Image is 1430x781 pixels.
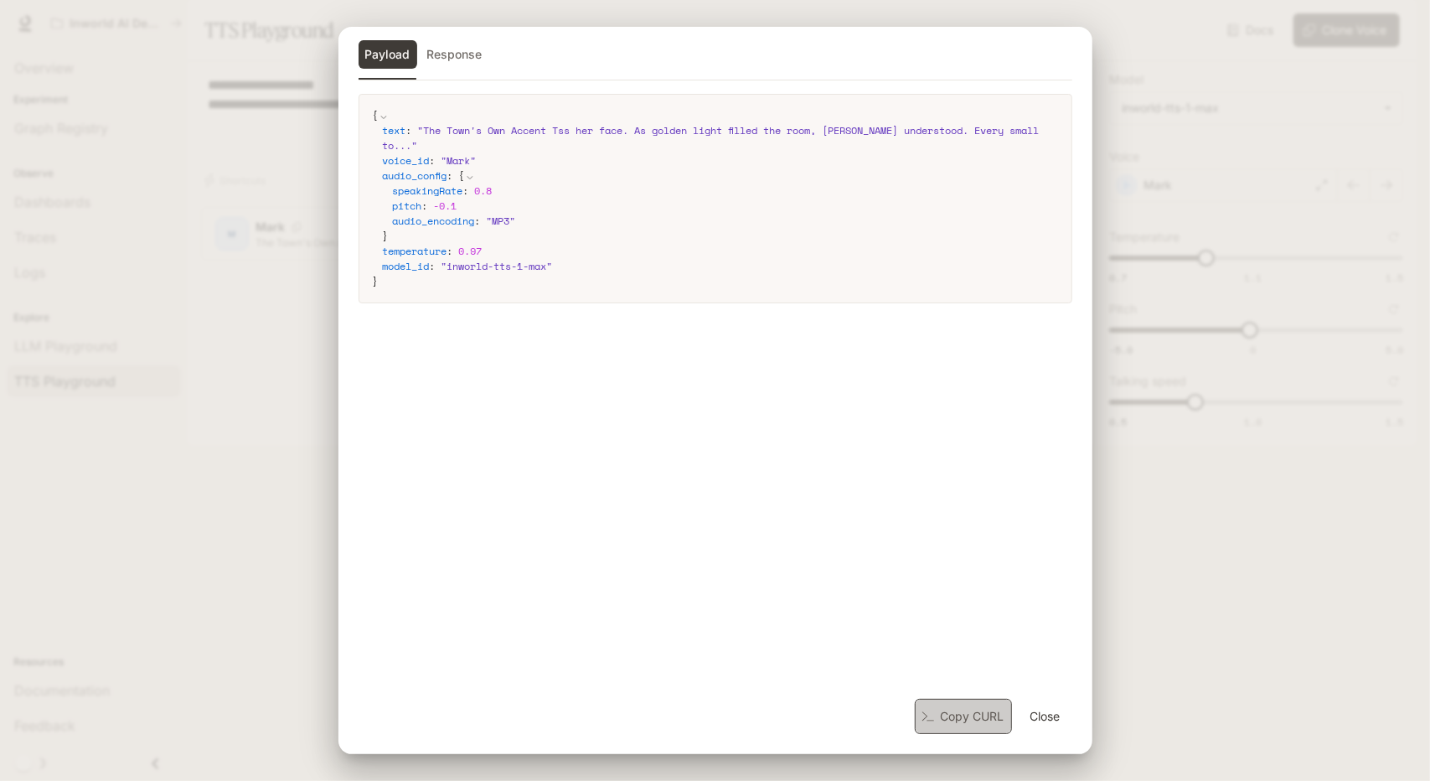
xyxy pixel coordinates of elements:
[383,168,447,183] span: audio_config
[393,184,463,198] span: speakingRate
[459,244,483,258] span: 0.97
[383,153,430,168] span: voice_id
[393,199,422,213] span: pitch
[383,259,1058,274] div: :
[383,123,1040,153] span: " The Town's Own Accent Tss her face. As golden light filled the room, [PERSON_NAME] understood. ...
[393,199,1058,214] div: :
[383,244,447,258] span: temperature
[359,40,417,69] button: Payload
[383,168,1058,244] div: :
[393,214,475,228] span: audio_encoding
[373,108,379,122] span: {
[915,699,1012,735] button: Copy CURL
[383,259,430,273] span: model_id
[1019,700,1072,733] button: Close
[441,153,477,168] span: " Mark "
[487,214,516,228] span: " MP3 "
[383,123,1058,153] div: :
[373,274,379,288] span: }
[383,123,406,137] span: text
[434,199,457,213] span: -0.1
[421,40,489,69] button: Response
[459,168,465,183] span: {
[393,214,1058,229] div: :
[383,153,1058,168] div: :
[393,184,1058,199] div: :
[475,184,493,198] span: 0.8
[383,244,1058,259] div: :
[383,229,389,243] span: }
[441,259,553,273] span: " inworld-tts-1-max "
